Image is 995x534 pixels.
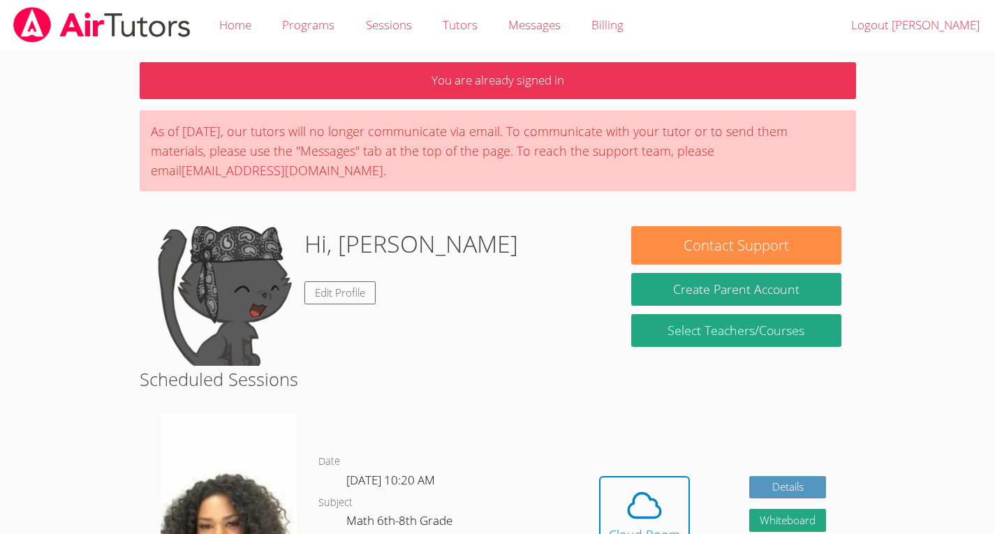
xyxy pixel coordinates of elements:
[631,314,841,347] a: Select Teachers/Courses
[631,226,841,265] button: Contact Support
[304,281,376,304] a: Edit Profile
[154,226,293,366] img: default.png
[631,273,841,306] button: Create Parent Account
[140,366,856,392] h2: Scheduled Sessions
[749,476,826,499] a: Details
[304,226,518,262] h1: Hi, [PERSON_NAME]
[318,494,353,512] dt: Subject
[346,472,435,488] span: [DATE] 10:20 AM
[508,17,561,33] span: Messages
[12,7,192,43] img: airtutors_banner-c4298cdbf04f3fff15de1276eac7730deb9818008684d7c2e4769d2f7ddbe033.png
[749,509,826,532] button: Whiteboard
[140,62,856,99] p: You are already signed in
[318,453,340,470] dt: Date
[140,110,856,191] div: As of [DATE], our tutors will no longer communicate via email. To communicate with your tutor or ...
